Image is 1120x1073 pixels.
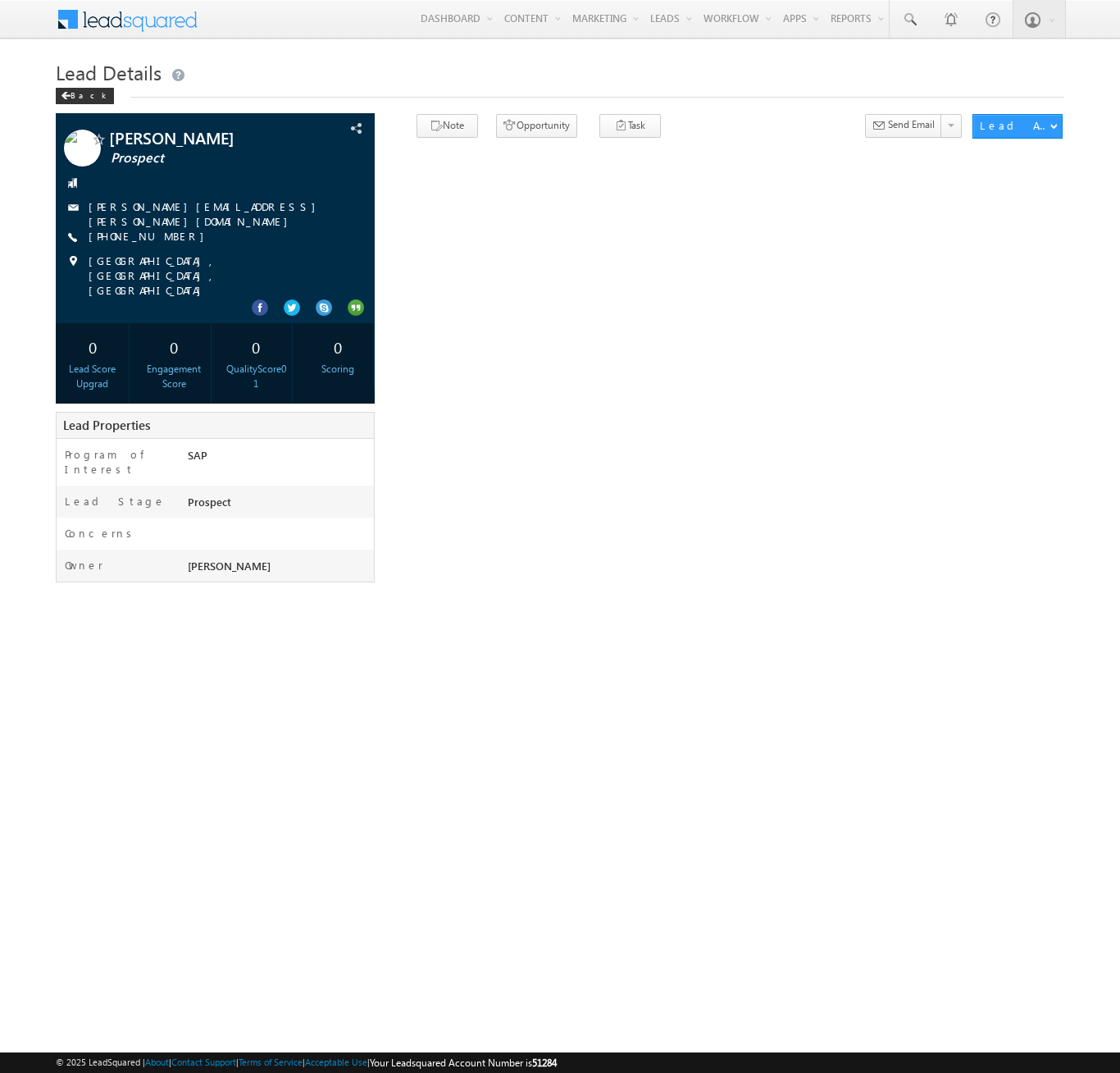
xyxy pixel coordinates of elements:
span: Lead Details [56,59,162,85]
span: [PHONE_NUMBER] [89,229,212,245]
span: Your Leadsquared Account Number is [370,1057,557,1069]
span: [PERSON_NAME] [188,559,271,573]
a: Terms of Service [239,1057,303,1067]
button: Send Email [865,114,942,138]
div: Scoring [305,362,370,377]
span: © 2025 LeadSquared | | | | | [56,1055,557,1071]
button: Lead Actions [972,114,1063,139]
div: 0 [142,331,207,362]
div: 0 [305,331,370,362]
button: Task [599,114,661,138]
span: Lead Properties [63,417,150,433]
div: Prospect [184,494,374,517]
a: Back [56,87,122,101]
label: Owner [65,558,103,573]
div: SAP [184,447,374,470]
button: Note [417,114,478,138]
a: About [145,1057,169,1067]
span: [PERSON_NAME] [109,130,306,146]
div: Back [56,88,114,104]
div: Lead Actions [980,118,1049,133]
span: [GEOGRAPHIC_DATA], [GEOGRAPHIC_DATA], [GEOGRAPHIC_DATA] [89,253,345,298]
div: QualityScore01 [224,362,289,391]
a: [PERSON_NAME][EMAIL_ADDRESS][PERSON_NAME][DOMAIN_NAME] [89,199,324,228]
div: Engagement Score [142,362,207,391]
span: Send Email [888,117,935,132]
label: Lead Stage [65,494,166,509]
div: Lead Score Upgrad [60,362,125,391]
a: Contact Support [171,1057,236,1067]
label: Program of Interest [65,447,171,477]
div: 0 [60,331,125,362]
div: 0 [224,331,289,362]
button: Opportunity [496,114,577,138]
span: 51284 [532,1057,557,1069]
label: Concerns [65,526,138,541]
img: Profile photo [64,130,101,172]
span: Prospect [111,150,307,167]
a: Acceptable Use [305,1057,367,1067]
